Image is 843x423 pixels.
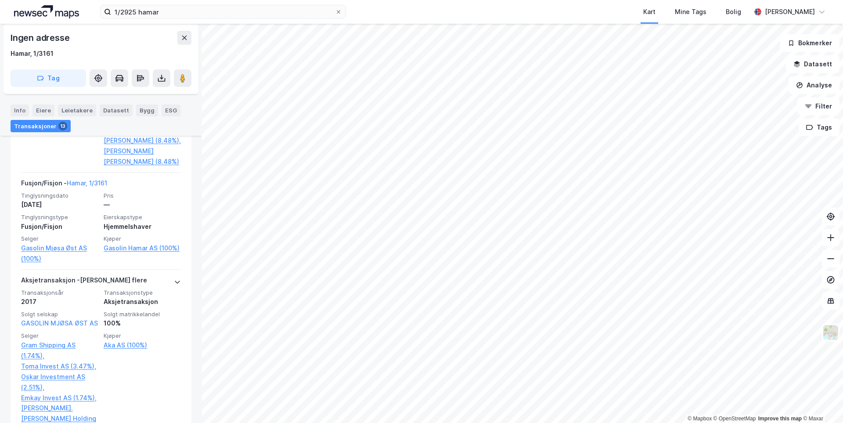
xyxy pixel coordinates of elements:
div: [DATE] [21,199,98,210]
a: Toma Invest AS (3.47%), [21,361,98,372]
span: Kjøper [104,332,181,340]
button: Bokmerker [780,34,839,52]
div: Kontrollprogram for chat [799,381,843,423]
span: Transaksjonstype [104,289,181,296]
img: logo.a4113a55bc3d86da70a041830d287a7e.svg [14,5,79,18]
span: Kjøper [104,235,181,242]
a: Gram Shipping AS (1.74%), [21,340,98,361]
div: Kart [643,7,656,17]
a: Oskar Investment AS (2.51%), [21,372,98,393]
span: Selger [21,332,98,340]
a: OpenStreetMap [713,416,756,422]
div: Mine Tags [675,7,706,17]
div: 2017 [21,296,98,307]
div: Info [11,105,29,116]
a: GASOLIN MJØSA ØST AS [21,319,98,327]
a: Emkay Invest AS (1.74%), [21,393,98,403]
div: Bolig [726,7,741,17]
span: Tinglysningstype [21,213,98,221]
button: Analyse [789,76,839,94]
a: [PERSON_NAME] [PERSON_NAME] (8.48%) [104,146,181,167]
div: ESG [162,105,180,116]
div: Fusjon/Fisjon - [21,178,107,192]
a: Aka AS (100%) [104,340,181,351]
iframe: Chat Widget [799,381,843,423]
div: Fusjon/Fisjon [21,221,98,232]
span: Pris [104,192,181,199]
span: Solgt matrikkelandel [104,311,181,318]
a: Improve this map [758,416,802,422]
span: Eierskapstype [104,213,181,221]
img: Z [822,324,839,341]
div: Datasett [100,105,133,116]
span: Solgt selskap [21,311,98,318]
div: Bygg [136,105,158,116]
div: Transaksjoner [11,119,71,132]
button: Datasett [786,55,839,73]
a: Gasolin Hamar AS (100%) [104,243,181,253]
div: Leietakere [58,105,96,116]
div: Hamar, 1/3161 [11,48,54,59]
a: [PERSON_NAME] (8.48%), [104,135,181,146]
div: Ingen adresse [11,31,71,45]
button: Filter [797,98,839,115]
div: Aksjetransaksjon [104,296,181,307]
span: Transaksjonsår [21,289,98,296]
button: Tags [799,119,839,136]
input: Søk på adresse, matrikkel, gårdeiere, leietakere eller personer [111,5,335,18]
span: Tinglysningsdato [21,192,98,199]
div: Eiere [32,105,54,116]
div: [PERSON_NAME] [765,7,815,17]
div: — [104,199,181,210]
span: Selger [21,235,98,242]
div: Aksjetransaksjon - [PERSON_NAME] flere [21,275,147,289]
div: Hjemmelshaver [104,221,181,232]
div: 100% [104,318,181,329]
a: Gasolin Mjøsa Øst AS (100%) [21,243,98,264]
div: 13 [58,121,67,130]
button: Tag [11,69,86,87]
a: Mapbox [688,416,712,422]
a: Hamar, 1/3161 [67,179,107,187]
